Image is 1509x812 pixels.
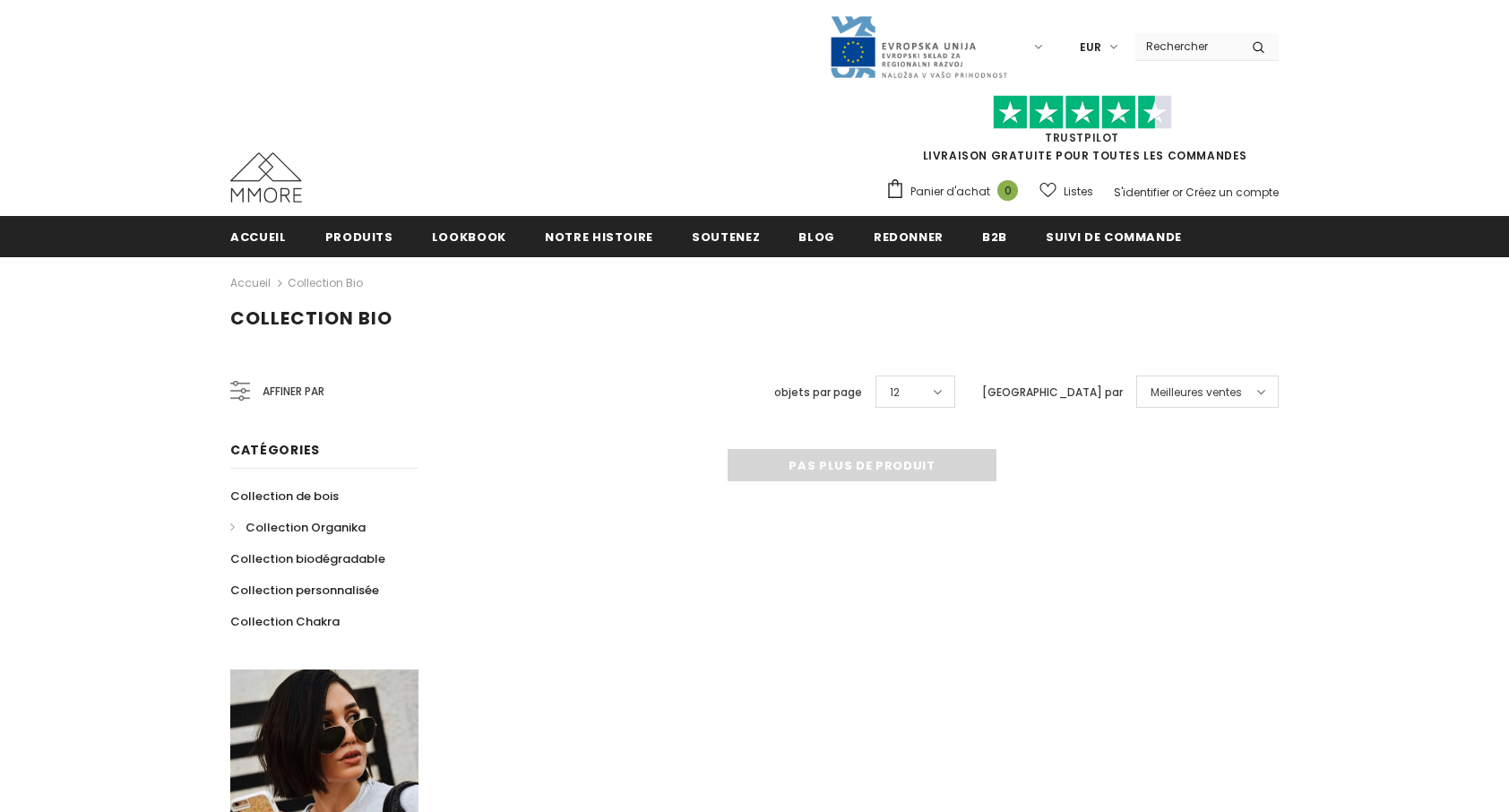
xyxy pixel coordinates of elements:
a: Créez un compte [1186,185,1279,200]
span: B2B [982,229,1007,246]
span: Suivi de commande [1046,229,1182,246]
a: Collection Bio [288,275,363,290]
img: Javni Razpis [829,14,1008,80]
span: Collection Bio [230,306,392,331]
span: Collection personnalisée [230,582,379,599]
input: Search Site [1135,33,1238,59]
a: TrustPilot [1045,130,1119,145]
a: Collection Organika [230,512,366,543]
span: Panier d'achat [910,183,990,201]
img: Faites confiance aux étoiles pilotes [993,95,1172,130]
span: Meilleures ventes [1151,384,1242,402]
span: Affiner par [263,382,324,402]
span: Collection de bois [230,488,339,505]
span: 0 [997,180,1018,201]
a: Accueil [230,216,287,256]
a: Suivi de commande [1046,216,1182,256]
a: Collection Chakra [230,606,340,637]
label: objets par page [774,384,862,402]
a: Panier d'achat 0 [885,178,1027,205]
span: Listes [1064,183,1093,201]
a: B2B [982,216,1007,256]
a: soutenez [692,216,760,256]
span: Catégories [230,441,320,459]
a: Produits [325,216,393,256]
span: Lookbook [432,229,506,246]
span: soutenez [692,229,760,246]
a: Collection personnalisée [230,574,379,606]
span: Collection Chakra [230,613,340,630]
a: Blog [798,216,835,256]
span: LIVRAISON GRATUITE POUR TOUTES LES COMMANDES [885,103,1279,163]
span: Blog [798,229,835,246]
span: Produits [325,229,393,246]
img: Cas MMORE [230,152,302,203]
a: S'identifier [1114,185,1169,200]
a: Collection de bois [230,480,339,512]
span: Redonner [874,229,944,246]
span: Accueil [230,229,287,246]
span: 12 [890,384,900,402]
a: Notre histoire [545,216,653,256]
span: EUR [1080,39,1101,56]
a: Lookbook [432,216,506,256]
a: Listes [1039,176,1093,207]
a: Redonner [874,216,944,256]
span: Collection Organika [246,519,366,536]
a: Collection biodégradable [230,543,385,574]
span: or [1172,185,1183,200]
a: Javni Razpis [829,39,1008,54]
span: Collection biodégradable [230,550,385,567]
label: [GEOGRAPHIC_DATA] par [982,384,1123,402]
span: Notre histoire [545,229,653,246]
a: Accueil [230,272,271,294]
